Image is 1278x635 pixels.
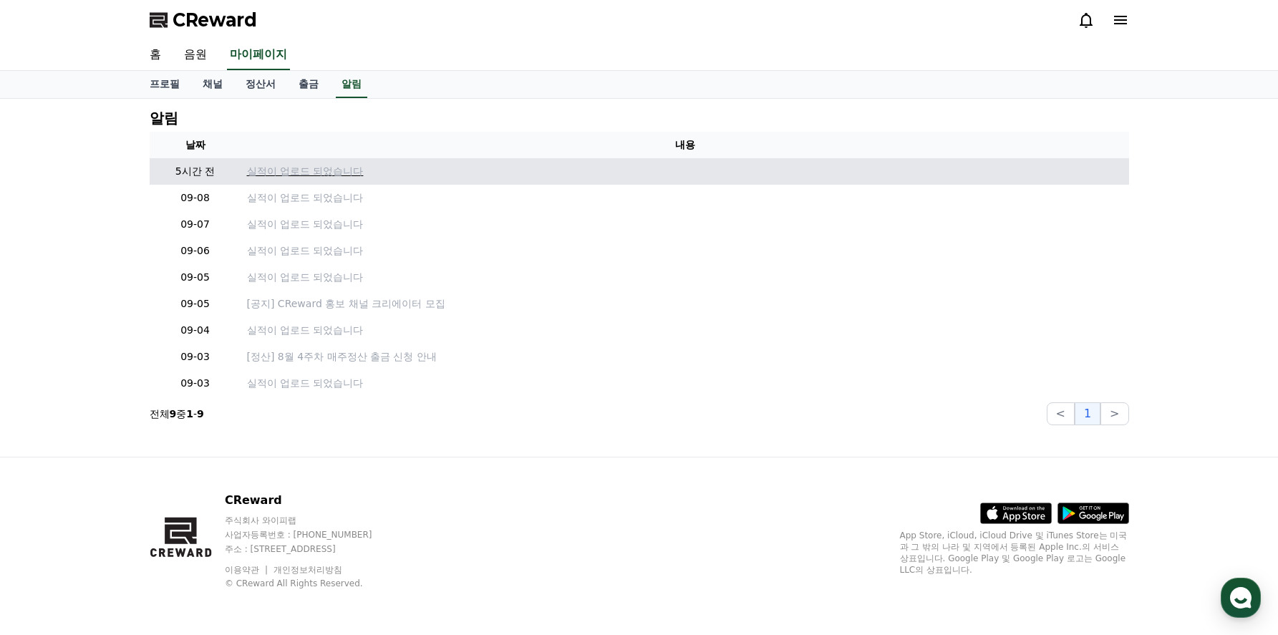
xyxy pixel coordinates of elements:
[197,408,204,420] strong: 9
[225,543,400,555] p: 주소 : [STREET_ADDRESS]
[225,492,400,509] p: CReward
[1047,402,1075,425] button: <
[287,71,330,98] a: 출금
[185,454,275,490] a: 설정
[247,243,1123,258] a: 실적이 업로드 되었습니다
[155,323,236,338] p: 09-04
[186,408,193,420] strong: 1
[191,71,234,98] a: 채널
[155,217,236,232] p: 09-07
[155,164,236,179] p: 5시간 전
[150,9,257,31] a: CReward
[155,349,236,364] p: 09-03
[247,164,1123,179] a: 실적이 업로드 되었습니다
[225,515,400,526] p: 주식회사 와이피랩
[247,270,1123,285] a: 실적이 업로드 되었습니다
[138,71,191,98] a: 프로필
[225,578,400,589] p: © CReward All Rights Reserved.
[336,71,367,98] a: 알림
[155,296,236,311] p: 09-05
[150,407,204,421] p: 전체 중 -
[173,9,257,31] span: CReward
[221,475,238,487] span: 설정
[131,476,148,488] span: 대화
[173,40,218,70] a: 음원
[155,270,236,285] p: 09-05
[227,40,290,70] a: 마이페이지
[95,454,185,490] a: 대화
[4,454,95,490] a: 홈
[234,71,287,98] a: 정산서
[273,565,342,575] a: 개인정보처리방침
[225,565,270,575] a: 이용약관
[155,243,236,258] p: 09-06
[155,190,236,205] p: 09-08
[241,132,1129,158] th: 내용
[1100,402,1128,425] button: >
[138,40,173,70] a: 홈
[225,529,400,541] p: 사업자등록번호 : [PHONE_NUMBER]
[247,296,1123,311] a: [공지] CReward 홍보 채널 크리에이터 모집
[155,376,236,391] p: 09-03
[170,408,177,420] strong: 9
[247,190,1123,205] a: 실적이 업로드 되었습니다
[247,217,1123,232] a: 실적이 업로드 되었습니다
[45,475,54,487] span: 홈
[247,376,1123,391] a: 실적이 업로드 되었습니다
[150,110,178,126] h4: 알림
[247,323,1123,338] a: 실적이 업로드 되었습니다
[247,349,1123,364] a: [정산] 8월 4주차 매주정산 출금 신청 안내
[150,132,241,158] th: 날짜
[1075,402,1100,425] button: 1
[900,530,1129,576] p: App Store, iCloud, iCloud Drive 및 iTunes Store는 미국과 그 밖의 나라 및 지역에서 등록된 Apple Inc.의 서비스 상표입니다. Goo...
